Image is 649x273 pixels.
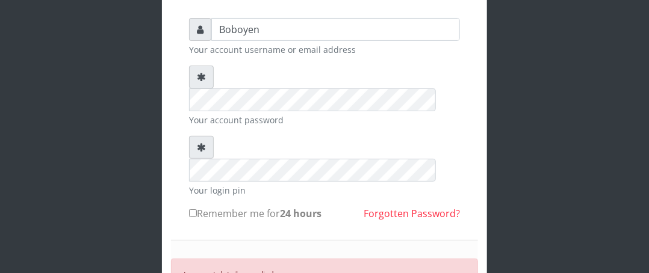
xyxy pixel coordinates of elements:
small: Your account password [189,114,460,126]
a: Forgotten Password? [364,207,460,220]
input: Remember me for24 hours [189,209,197,217]
label: Remember me for [189,206,321,221]
small: Your login pin [189,184,460,197]
small: Your account username or email address [189,43,460,56]
input: Username or email address [211,18,460,41]
b: 24 hours [280,207,321,220]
